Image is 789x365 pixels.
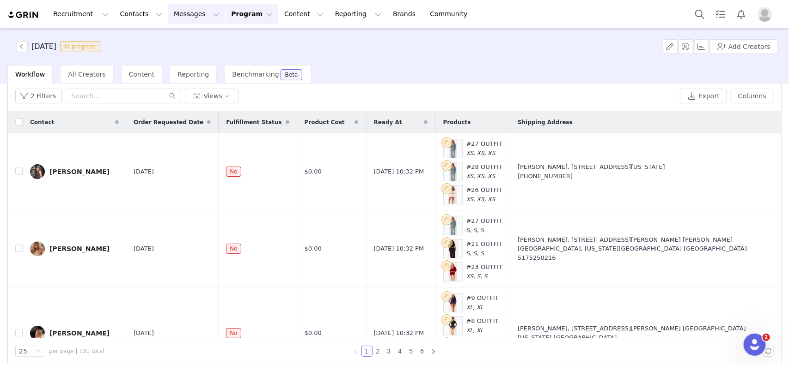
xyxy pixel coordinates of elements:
button: Content [279,4,329,24]
span: Ready At [374,118,402,126]
span: $0.00 [305,244,322,253]
button: Contacts [115,4,168,24]
a: Community [425,4,477,24]
span: XL, XL [466,304,483,311]
span: Products [443,118,471,126]
span: XL, XL [466,327,483,334]
div: Beta [285,72,298,78]
div: #26 OUTFIT [466,185,503,203]
div: #28 OUTFIT [466,162,503,180]
span: [object Object] [17,41,104,52]
span: Benchmarking [232,71,279,78]
img: placeholder-profile.jpg [758,7,772,22]
div: [PHONE_NUMBER] [518,172,770,181]
span: Shipping Address [518,118,573,126]
button: Views [185,89,239,103]
img: Product Image [449,317,457,335]
button: Notifications [731,4,752,24]
h3: [DATE] [31,41,56,52]
span: [DATE] [134,329,154,338]
a: [PERSON_NAME] [30,164,119,179]
span: Contact [30,118,54,126]
a: Brands [387,4,424,24]
div: [PERSON_NAME] [49,168,110,175]
span: Workflow [15,71,45,78]
span: $0.00 [305,329,322,338]
span: per page | 131 total [49,347,104,355]
button: Messages [168,4,225,24]
span: S, S, S [466,250,484,257]
button: Add Creators [710,39,778,54]
button: Recruitment [48,4,114,24]
span: [DATE] 10:32 PM [374,244,424,253]
img: grin logo [7,11,40,19]
button: Columns [731,89,774,103]
div: 5175250216 [518,253,770,263]
button: 2 Filters [15,89,62,103]
button: Reporting [330,4,387,24]
span: [DATE] [134,244,154,253]
button: Program [226,4,278,24]
img: Product Image [449,293,457,312]
img: Product Image [448,239,458,258]
span: [DATE] [134,167,154,176]
img: Product Image [449,185,457,204]
li: Next Page [428,346,439,357]
a: 4 [395,346,405,356]
a: 5 [406,346,416,356]
li: 1 [361,346,373,357]
span: Content [129,71,155,78]
div: [PERSON_NAME], [STREET_ADDRESS][PERSON_NAME] [PERSON_NAME][GEOGRAPHIC_DATA], [US_STATE][GEOGRAPHI... [518,235,770,263]
a: [PERSON_NAME] [30,241,119,256]
li: 3 [384,346,395,357]
span: XS, XS, XS [466,196,495,203]
button: Export [680,89,727,103]
span: No [226,167,241,177]
li: 4 [395,346,406,357]
div: [PERSON_NAME], [STREET_ADDRESS][US_STATE] [518,162,770,180]
li: 2 [373,346,384,357]
span: In progress [60,41,100,52]
span: No [226,244,241,254]
span: XS, XS, XS [466,173,495,180]
div: #27 OUTFIT [466,216,503,234]
div: #23 OUTFIT [466,263,503,281]
img: c72d8bb9-6e6e-43f0-974a-af5588d17426.jpg [30,241,45,256]
a: 2 [373,346,383,356]
li: 6 [417,346,428,357]
i: icon: right [431,349,436,354]
span: Product Cost [305,118,345,126]
i: icon: search [169,93,176,99]
span: Order Requested Date [134,118,203,126]
span: XS, XS, XS [466,150,495,156]
span: Fulfillment Status [226,118,281,126]
a: 6 [417,346,428,356]
img: Product Image [449,139,457,158]
a: Tasks [710,4,731,24]
img: 7f8c6cb0-2b80-4dd5-892e-e40b4b91b07c.jpg [30,164,45,179]
button: Search [690,4,710,24]
a: 3 [384,346,394,356]
a: 1 [362,346,372,356]
div: [PERSON_NAME], [STREET_ADDRESS][PERSON_NAME] [GEOGRAPHIC_DATA][US_STATE] [GEOGRAPHIC_DATA] [518,324,770,342]
span: $0.00 [305,167,322,176]
span: All Creators [68,71,105,78]
img: c9418717-6676-4fbb-91d3-35a0005c2899.jpg [30,326,45,341]
a: [PERSON_NAME] [30,326,119,341]
iframe: Intercom live chat [744,334,766,356]
span: No [226,328,241,338]
span: Reporting [177,71,209,78]
div: [PERSON_NAME] [49,245,110,252]
div: #27 OUTFIT [466,139,503,157]
i: icon: left [353,349,359,354]
button: Profile [752,7,782,22]
span: S, S, S [466,227,484,233]
div: 25 [19,346,27,356]
div: #8 OUTFIT [466,317,499,335]
span: [DATE] 10:32 PM [374,329,424,338]
img: Product Image [449,216,457,235]
img: Product Image [449,162,457,181]
span: [DATE] 10:32 PM [374,167,424,176]
div: #9 OUTFIT [466,293,499,311]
